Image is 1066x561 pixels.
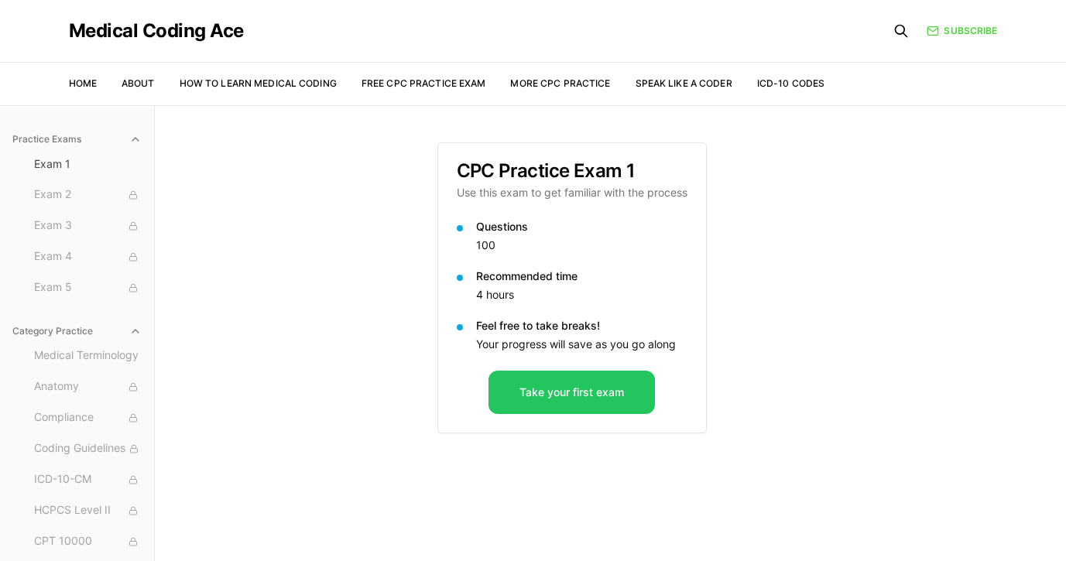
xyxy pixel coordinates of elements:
a: Free CPC Practice Exam [362,77,486,89]
p: Recommended time [476,269,687,284]
a: ICD-10 Codes [757,77,824,89]
span: Exam 1 [34,156,142,172]
p: Use this exam to get familiar with the process [457,185,687,200]
p: Your progress will save as you go along [476,337,687,352]
a: Home [69,77,97,89]
button: Exam 3 [28,214,148,238]
button: Compliance [28,405,148,430]
a: How to Learn Medical Coding [180,77,337,89]
button: CPT 10000 [28,529,148,554]
button: Medical Terminology [28,344,148,368]
button: ICD-10-CM [28,467,148,492]
button: HCPCS Level II [28,498,148,523]
span: Exam 3 [34,217,142,234]
span: ICD-10-CM [34,471,142,488]
span: Exam 4 [34,248,142,265]
button: Exam 5 [28,275,148,300]
p: 4 hours [476,287,687,303]
span: Exam 2 [34,186,142,204]
span: Compliance [34,409,142,426]
a: Subscribe [927,24,997,38]
span: CPT 10000 [34,533,142,550]
span: Exam 5 [34,279,142,296]
button: Anatomy [28,375,148,399]
p: 100 [476,238,687,253]
a: Speak Like a Coder [636,77,732,89]
button: Exam 4 [28,245,148,269]
h3: CPC Practice Exam 1 [457,162,687,180]
button: Category Practice [6,319,148,344]
button: Practice Exams [6,127,148,152]
button: Take your first exam [488,371,655,414]
p: Feel free to take breaks! [476,318,687,334]
a: Medical Coding Ace [69,22,244,40]
span: Medical Terminology [34,347,142,364]
p: Questions [476,219,687,234]
span: Anatomy [34,378,142,395]
a: About [122,77,155,89]
a: More CPC Practice [510,77,610,89]
button: Coding Guidelines [28,436,148,461]
button: Exam 1 [28,152,148,176]
span: Coding Guidelines [34,440,142,457]
button: Exam 2 [28,183,148,207]
span: HCPCS Level II [34,502,142,519]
